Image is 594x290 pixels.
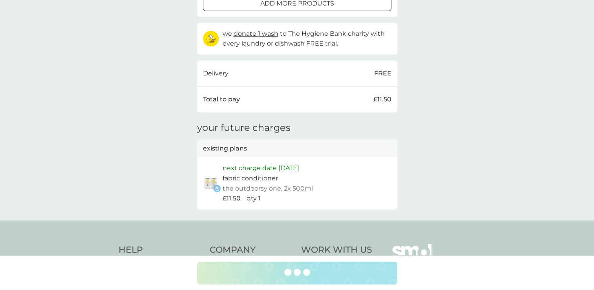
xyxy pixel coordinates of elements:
[258,193,260,204] p: 1
[223,29,391,49] p: we to The Hygiene Bank charity with every laundry or dishwash FREE trial.
[374,68,391,79] p: FREE
[119,244,202,256] h4: Help
[203,68,228,79] p: Delivery
[203,143,247,154] p: existing plans
[223,184,313,194] p: the outdoorsy one, 2x 500ml
[392,244,431,271] img: smol
[210,244,293,256] h4: Company
[197,122,291,134] h3: your future charges
[247,193,257,204] p: qty
[301,244,372,256] h4: Work With Us
[373,94,391,105] p: £11.50
[203,94,240,105] p: Total to pay
[223,193,241,204] p: £11.50
[234,30,278,37] span: donate 1 wash
[223,163,299,173] p: next charge date [DATE]
[223,173,278,184] p: fabric conditioner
